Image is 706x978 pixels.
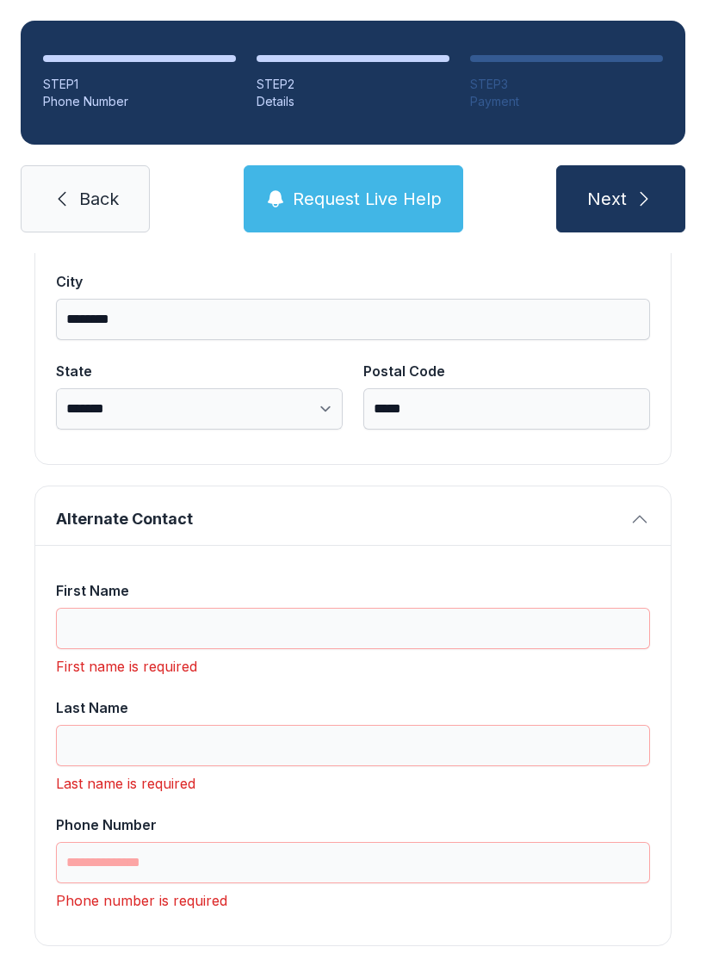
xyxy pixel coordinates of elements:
[43,76,236,93] div: STEP 1
[56,814,650,835] div: Phone Number
[56,507,622,531] span: Alternate Contact
[56,361,343,381] div: State
[257,76,449,93] div: STEP 2
[470,76,663,93] div: STEP 3
[56,580,650,601] div: First Name
[56,890,650,911] div: Phone number is required
[56,725,650,766] input: Last Name
[257,93,449,110] div: Details
[56,697,650,718] div: Last Name
[293,187,442,211] span: Request Live Help
[363,388,650,430] input: Postal Code
[35,486,671,545] button: Alternate Contact
[56,271,650,292] div: City
[56,299,650,340] input: City
[79,187,119,211] span: Back
[470,93,663,110] div: Payment
[587,187,627,211] span: Next
[56,608,650,649] input: First Name
[56,388,343,430] select: State
[56,842,650,883] input: Phone Number
[43,93,236,110] div: Phone Number
[56,656,650,677] div: First name is required
[56,773,650,794] div: Last name is required
[363,361,650,381] div: Postal Code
